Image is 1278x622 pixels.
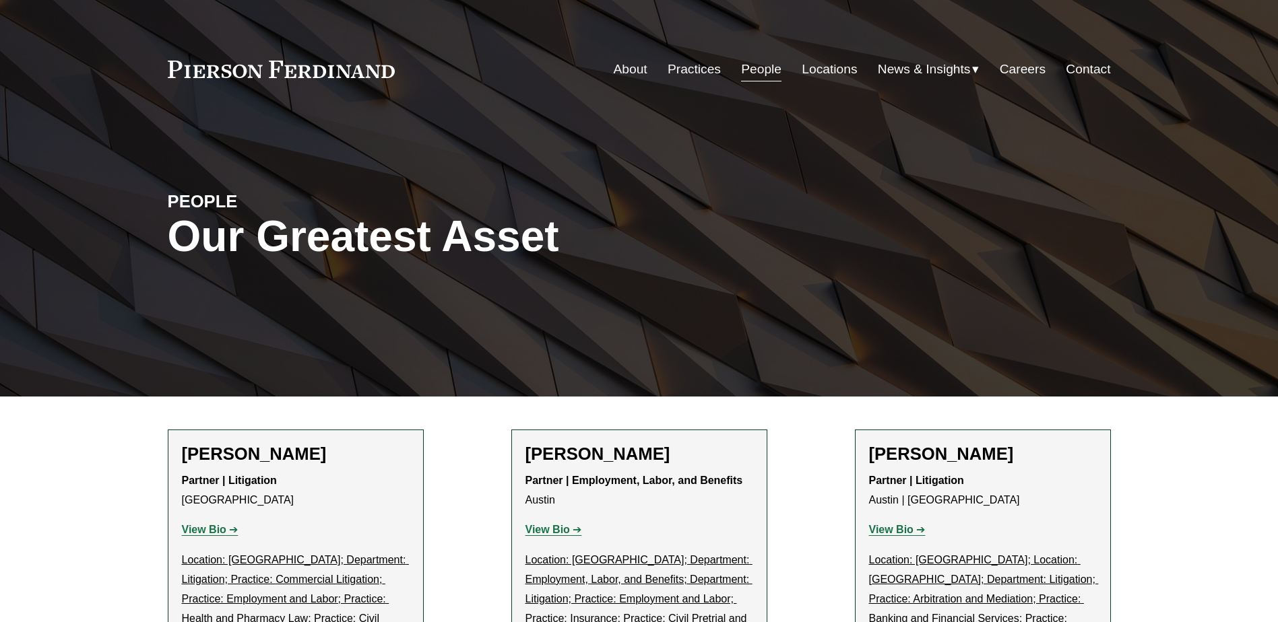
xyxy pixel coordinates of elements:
[741,57,781,82] a: People
[525,475,743,486] strong: Partner | Employment, Labor, and Benefits
[182,524,226,535] strong: View Bio
[1000,57,1046,82] a: Careers
[182,444,410,464] h2: [PERSON_NAME]
[182,471,410,510] p: [GEOGRAPHIC_DATA]
[869,475,964,486] strong: Partner | Litigation
[525,524,582,535] a: View Bio
[525,471,753,510] p: Austin
[1066,57,1110,82] a: Contact
[614,57,647,82] a: About
[878,57,980,82] a: folder dropdown
[168,212,796,261] h1: Our Greatest Asset
[182,524,238,535] a: View Bio
[525,524,570,535] strong: View Bio
[869,524,914,535] strong: View Bio
[668,57,721,82] a: Practices
[869,471,1097,510] p: Austin | [GEOGRAPHIC_DATA]
[869,444,1097,464] h2: [PERSON_NAME]
[802,57,857,82] a: Locations
[878,58,971,81] span: News & Insights
[869,524,926,535] a: View Bio
[525,444,753,464] h2: [PERSON_NAME]
[182,475,277,486] strong: Partner | Litigation
[168,191,404,212] h4: PEOPLE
